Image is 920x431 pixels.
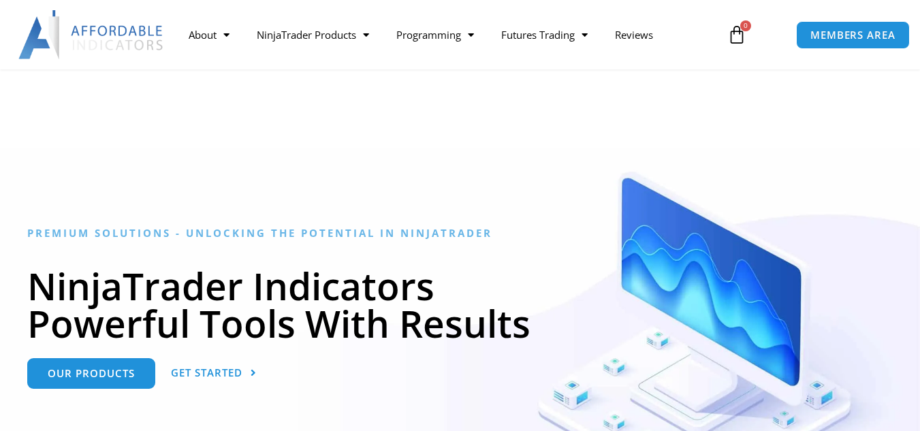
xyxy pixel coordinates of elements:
a: MEMBERS AREA [796,21,910,49]
span: Get Started [171,368,242,378]
a: Reviews [601,19,667,50]
nav: Menu [175,19,718,50]
a: 0 [707,15,767,54]
span: 0 [740,20,751,31]
a: Get Started [171,358,257,389]
img: LogoAI | Affordable Indicators – NinjaTrader [18,10,165,59]
h1: NinjaTrader Indicators Powerful Tools With Results [27,267,893,342]
span: MEMBERS AREA [810,30,895,40]
a: Futures Trading [488,19,601,50]
h6: Premium Solutions - Unlocking the Potential in NinjaTrader [27,227,893,240]
a: About [175,19,243,50]
a: Programming [383,19,488,50]
span: Our Products [48,368,135,379]
a: Our Products [27,358,155,389]
a: NinjaTrader Products [243,19,383,50]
